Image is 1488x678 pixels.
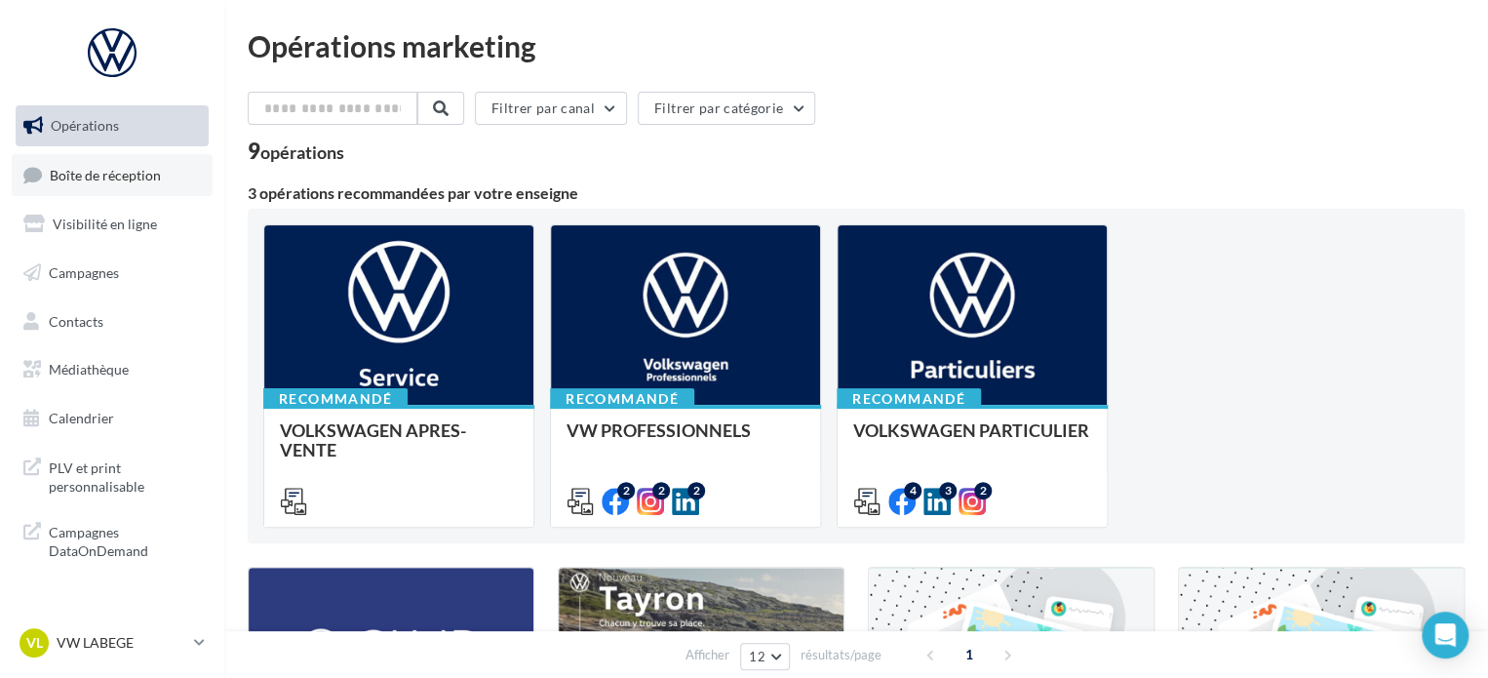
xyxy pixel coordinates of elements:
[49,410,114,426] span: Calendrier
[12,511,213,569] a: Campagnes DataOnDemand
[16,624,209,661] a: VL VW LABEGE
[263,388,408,410] div: Recommandé
[685,646,729,664] span: Afficher
[954,639,985,670] span: 1
[12,154,213,196] a: Boîte de réception
[550,388,694,410] div: Recommandé
[260,143,344,161] div: opérations
[12,398,213,439] a: Calendrier
[57,633,186,653] p: VW LABEGE
[939,482,957,499] div: 3
[801,646,881,664] span: résultats/page
[1422,612,1468,658] div: Open Intercom Messenger
[12,349,213,390] a: Médiathèque
[853,419,1089,441] span: VOLKSWAGEN PARTICULIER
[51,117,119,134] span: Opérations
[280,419,466,460] span: VOLKSWAGEN APRES-VENTE
[12,105,213,146] a: Opérations
[50,166,161,182] span: Boîte de réception
[740,643,790,670] button: 12
[49,361,129,378] span: Médiathèque
[617,482,635,499] div: 2
[49,519,201,561] span: Campagnes DataOnDemand
[904,482,921,499] div: 4
[53,216,157,232] span: Visibilité en ligne
[567,419,751,441] span: VW PROFESSIONNELS
[248,140,344,162] div: 9
[974,482,992,499] div: 2
[49,264,119,281] span: Campagnes
[248,185,1465,201] div: 3 opérations recommandées par votre enseigne
[248,31,1465,60] div: Opérations marketing
[12,253,213,294] a: Campagnes
[12,447,213,504] a: PLV et print personnalisable
[652,482,670,499] div: 2
[12,301,213,342] a: Contacts
[749,649,765,664] span: 12
[26,633,43,653] span: VL
[49,312,103,329] span: Contacts
[12,204,213,245] a: Visibilité en ligne
[837,388,981,410] div: Recommandé
[638,92,815,125] button: Filtrer par catégorie
[475,92,627,125] button: Filtrer par canal
[687,482,705,499] div: 2
[49,455,201,497] span: PLV et print personnalisable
